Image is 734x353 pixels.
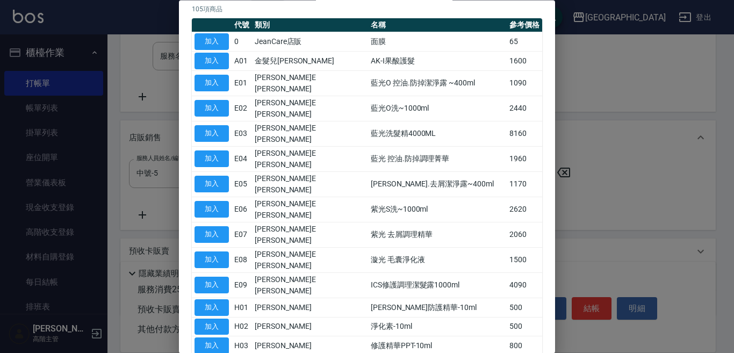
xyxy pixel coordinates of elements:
td: 藍光 控油.防掉調理菁華 [368,147,507,172]
td: [PERSON_NAME]E [PERSON_NAME] [252,248,368,273]
td: 藍光O 控油.防掉潔淨露 ~400ml [368,71,507,96]
td: 1170 [507,172,542,197]
td: AK-I果酸護髮 [368,52,507,71]
td: 1090 [507,71,542,96]
th: 參考價格 [507,19,542,33]
td: 藍光洗髮精4000ML [368,121,507,147]
td: [PERSON_NAME]E [PERSON_NAME] [252,71,368,96]
button: 加入 [195,252,229,269]
button: 加入 [195,227,229,243]
th: 代號 [232,19,252,33]
td: [PERSON_NAME]E [PERSON_NAME] [252,172,368,197]
th: 名稱 [368,19,507,33]
td: A01 [232,52,252,71]
button: 加入 [195,319,229,335]
td: E02 [232,96,252,121]
td: 金髮兒[PERSON_NAME] [252,52,368,71]
td: E04 [232,147,252,172]
button: 加入 [195,201,229,218]
td: 500 [507,318,542,337]
td: [PERSON_NAME]E [PERSON_NAME] [252,121,368,147]
button: 加入 [195,53,229,70]
td: E03 [232,121,252,147]
button: 加入 [195,126,229,142]
td: E06 [232,197,252,222]
td: 0 [232,32,252,52]
td: 500 [507,298,542,318]
td: E08 [232,248,252,273]
td: [PERSON_NAME]E [PERSON_NAME] [252,96,368,121]
button: 加入 [195,277,229,294]
td: [PERSON_NAME]E [PERSON_NAME] [252,273,368,298]
button: 加入 [195,151,229,168]
td: [PERSON_NAME]E [PERSON_NAME] [252,197,368,222]
td: H01 [232,298,252,318]
td: 2620 [507,197,542,222]
td: 2060 [507,222,542,248]
td: [PERSON_NAME] [252,298,368,318]
td: 8160 [507,121,542,147]
td: H02 [232,318,252,337]
td: E09 [232,273,252,298]
td: E07 [232,222,252,248]
td: 2440 [507,96,542,121]
td: [PERSON_NAME]E [PERSON_NAME] [252,147,368,172]
button: 加入 [195,75,229,92]
td: [PERSON_NAME] [252,318,368,337]
td: 1500 [507,248,542,273]
button: 加入 [195,176,229,193]
td: JeanCare店販 [252,32,368,52]
button: 加入 [195,100,229,117]
td: [PERSON_NAME]防護精華-10ml [368,298,507,318]
p: 105 項商品 [192,5,542,15]
td: 紫光 去屑調理精華 [368,222,507,248]
td: E05 [232,172,252,197]
td: [PERSON_NAME]E [PERSON_NAME] [252,222,368,248]
td: 紫光S洗~1000ml [368,197,507,222]
td: 1960 [507,147,542,172]
td: 面膜 [368,32,507,52]
button: 加入 [195,34,229,51]
td: 1600 [507,52,542,71]
td: E01 [232,71,252,96]
td: 4090 [507,273,542,298]
th: 類別 [252,19,368,33]
td: ICS修護調理潔髮露1000ml [368,273,507,298]
button: 加入 [195,299,229,316]
td: 漩光 毛囊淨化液 [368,248,507,273]
td: 淨化素-10ml [368,318,507,337]
td: 65 [507,32,542,52]
td: [PERSON_NAME].去屑潔淨露~400ml [368,172,507,197]
td: 藍光O洗~1000ml [368,96,507,121]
